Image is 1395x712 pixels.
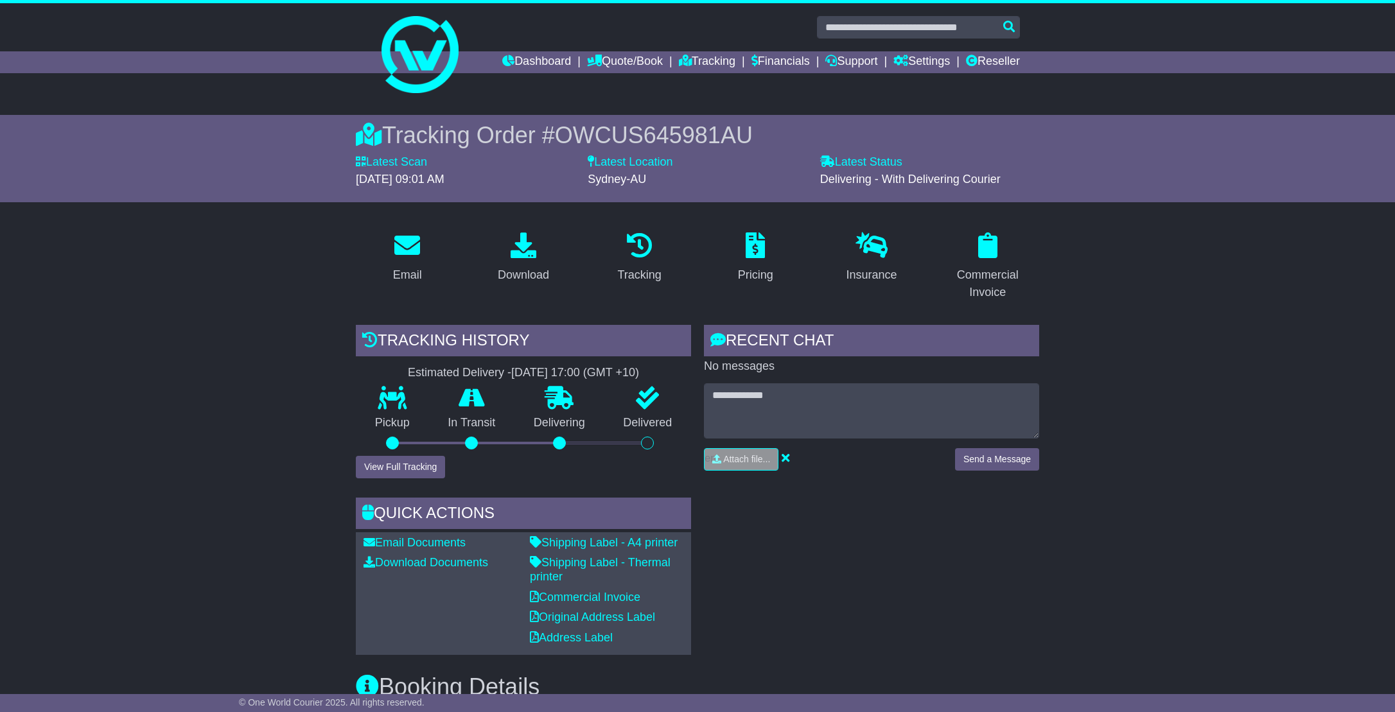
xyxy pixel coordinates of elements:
[356,674,1039,700] h3: Booking Details
[356,155,427,169] label: Latest Scan
[356,498,691,532] div: Quick Actions
[239,697,425,708] span: © One World Courier 2025. All rights reserved.
[555,122,753,148] span: OWCUS645981AU
[966,51,1020,73] a: Reseller
[738,266,773,284] div: Pricing
[530,591,640,603] a: Commercial Invoice
[820,173,1001,186] span: Delivering - With Delivering Courier
[356,173,444,186] span: [DATE] 09:01 AM
[364,536,466,549] a: Email Documents
[846,266,897,284] div: Insurance
[511,366,639,380] div: [DATE] 17:00 (GMT +10)
[530,556,671,583] a: Shipping Label - Thermal printer
[838,228,905,288] a: Insurance
[514,416,604,430] p: Delivering
[588,173,646,186] span: Sydney-AU
[530,536,678,549] a: Shipping Label - A4 printer
[393,266,422,284] div: Email
[530,611,655,623] a: Original Address Label
[588,155,672,169] label: Latest Location
[498,266,549,284] div: Download
[679,51,735,73] a: Tracking
[356,325,691,360] div: Tracking history
[820,155,902,169] label: Latest Status
[364,556,488,569] a: Download Documents
[704,325,1039,360] div: RECENT CHAT
[618,266,662,284] div: Tracking
[502,51,571,73] a: Dashboard
[944,266,1031,301] div: Commercial Invoice
[356,366,691,380] div: Estimated Delivery -
[825,51,877,73] a: Support
[893,51,950,73] a: Settings
[356,456,445,478] button: View Full Tracking
[955,448,1039,471] button: Send a Message
[429,416,515,430] p: In Transit
[356,416,429,430] p: Pickup
[751,51,810,73] a: Financials
[936,228,1039,306] a: Commercial Invoice
[604,416,692,430] p: Delivered
[385,228,430,288] a: Email
[730,228,782,288] a: Pricing
[587,51,663,73] a: Quote/Book
[356,121,1039,149] div: Tracking Order #
[610,228,670,288] a: Tracking
[489,228,557,288] a: Download
[530,631,613,644] a: Address Label
[704,360,1039,374] p: No messages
